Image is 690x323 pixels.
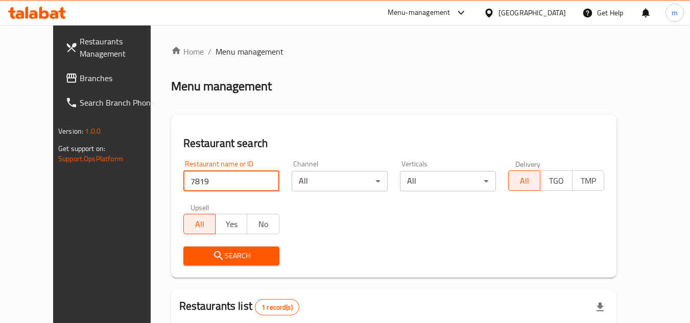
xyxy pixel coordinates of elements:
[208,45,211,58] li: /
[292,171,388,191] div: All
[57,66,169,90] a: Branches
[179,299,299,315] h2: Restaurants list
[183,214,216,234] button: All
[192,250,271,262] span: Search
[80,96,160,109] span: Search Branch Phone
[80,35,160,60] span: Restaurants Management
[247,214,279,234] button: No
[515,160,541,167] label: Delivery
[577,173,600,188] span: TMP
[255,299,299,315] div: Total records count
[215,214,247,234] button: Yes
[572,170,604,191] button: TMP
[58,142,105,155] span: Get support on:
[171,78,272,94] h2: Menu management
[191,204,209,211] label: Upsell
[188,217,211,232] span: All
[171,45,616,58] nav: breadcrumb
[513,173,536,188] span: All
[255,303,299,312] span: 1 record(s)
[183,171,279,191] input: Search for restaurant name or ID..
[58,125,83,138] span: Version:
[220,217,243,232] span: Yes
[544,173,568,188] span: TGO
[251,217,275,232] span: No
[588,295,612,319] div: Export file
[171,45,204,58] a: Home
[498,7,566,18] div: [GEOGRAPHIC_DATA]
[57,90,169,115] a: Search Branch Phone
[85,125,101,138] span: 1.0.0
[183,136,604,151] h2: Restaurant search
[57,29,169,66] a: Restaurants Management
[388,7,450,19] div: Menu-management
[80,72,160,84] span: Branches
[508,170,540,191] button: All
[400,171,496,191] div: All
[183,246,279,265] button: Search
[58,152,123,165] a: Support.OpsPlatform
[216,45,283,58] span: Menu management
[540,170,572,191] button: TGO
[672,7,678,18] span: m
